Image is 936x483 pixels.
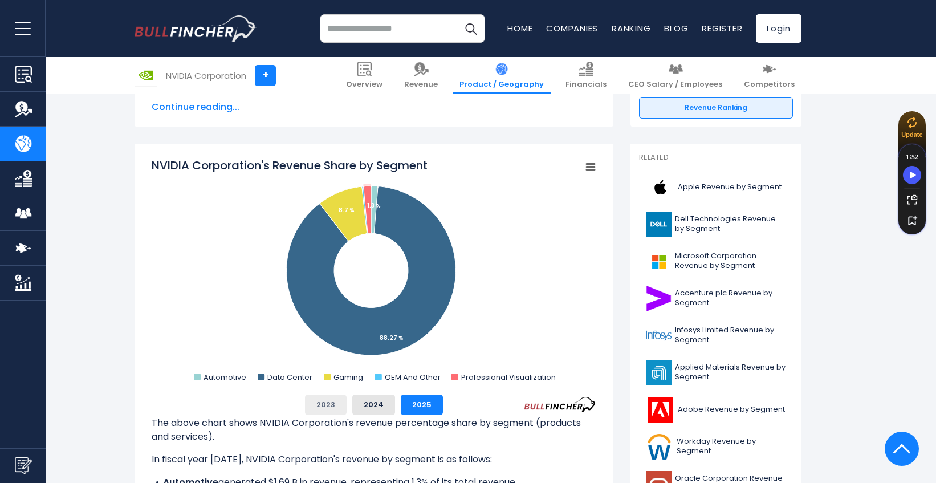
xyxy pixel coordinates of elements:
[152,157,428,173] tspan: NVIDIA Corporation's Revenue Share by Segment
[646,174,674,200] img: AAPL logo
[621,57,729,94] a: CEO Salary / Employees
[339,206,355,214] tspan: 8.7 %
[678,405,785,415] span: Adobe Revenue by Segment
[457,14,485,43] button: Search
[675,326,786,345] span: Infosys Limited Revenue by Segment
[507,22,532,34] a: Home
[404,80,438,90] span: Revenue
[461,372,556,383] text: Professional Visualization
[152,157,596,385] svg: NVIDIA Corporation's Revenue Share by Segment
[639,172,793,203] a: Apple Revenue by Segment
[559,57,613,94] a: Financials
[639,320,793,351] a: Infosys Limited Revenue by Segment
[639,153,793,163] p: Related
[267,372,312,383] text: Data Center
[152,453,596,466] p: In fiscal year [DATE], NVIDIA Corporation's revenue by segment is as follows:
[305,395,347,415] button: 2023
[339,57,389,94] a: Overview
[677,437,786,456] span: Workday Revenue by Segment
[152,416,596,444] p: The above chart shows NVIDIA Corporation's revenue percentage share by segment (products and serv...
[397,57,445,94] a: Revenue
[255,65,276,86] a: +
[675,363,786,382] span: Applied Materials Revenue by Segment
[646,434,673,460] img: WDAY logo
[367,201,381,210] tspan: 1.3 %
[646,212,672,237] img: DELL logo
[166,69,246,82] div: NVIDIA Corporation
[702,22,742,34] a: Register
[639,431,793,462] a: Workday Revenue by Segment
[639,283,793,314] a: Accenture plc Revenue by Segment
[646,286,672,311] img: ACN logo
[646,360,672,385] img: AMAT logo
[678,182,782,192] span: Apple Revenue by Segment
[744,80,795,90] span: Competitors
[135,15,257,42] img: bullfincher logo
[639,209,793,240] a: Dell Technologies Revenue by Segment
[453,57,551,94] a: Product / Geography
[352,395,395,415] button: 2024
[204,372,246,383] text: Automotive
[135,64,157,86] img: NVDA logo
[152,100,596,114] span: Continue reading...
[639,394,793,425] a: Adobe Revenue by Segment
[385,372,441,383] text: OEM And Other
[664,22,688,34] a: Blog
[756,14,801,43] a: Login
[675,289,786,308] span: Accenture plc Revenue by Segment
[565,80,607,90] span: Financials
[628,80,722,90] span: CEO Salary / Employees
[639,357,793,388] a: Applied Materials Revenue by Segment
[346,80,382,90] span: Overview
[380,334,404,342] tspan: 88.27 %
[646,397,674,423] img: ADBE logo
[675,251,786,271] span: Microsoft Corporation Revenue by Segment
[675,214,786,234] span: Dell Technologies Revenue by Segment
[459,80,544,90] span: Product / Geography
[737,57,801,94] a: Competitors
[333,372,363,383] text: Gaming
[646,249,672,274] img: MSFT logo
[646,323,672,348] img: INFY logo
[401,395,443,415] button: 2025
[612,22,650,34] a: Ranking
[639,246,793,277] a: Microsoft Corporation Revenue by Segment
[546,22,598,34] a: Companies
[639,97,793,119] a: Revenue Ranking
[135,15,257,42] a: Go to homepage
